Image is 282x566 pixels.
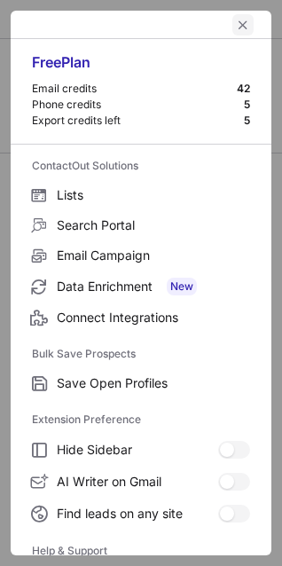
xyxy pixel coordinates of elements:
span: Connect Integrations [57,310,250,326]
span: Data Enrichment [57,278,250,295]
label: ContactOut Solutions [32,152,250,180]
span: Search Portal [57,217,250,233]
label: Email Campaign [11,240,271,271]
label: Search Portal [11,210,271,240]
div: Phone credits [32,98,244,112]
label: Save Open Profiles [11,368,271,398]
div: Export credits left [32,114,244,128]
label: Find leads on any site [11,498,271,530]
div: Email credits [32,82,237,96]
button: right-button [28,16,46,34]
span: Hide Sidebar [57,442,218,458]
span: AI Writer on Gmail [57,474,218,490]
span: Email Campaign [57,248,250,263]
label: Lists [11,180,271,210]
label: Extension Preference [32,405,250,434]
label: Connect Integrations [11,303,271,333]
span: Lists [57,187,250,203]
label: AI Writer on Gmail [11,466,271,498]
button: left-button [232,14,254,35]
label: Help & Support [32,537,250,565]
span: Find leads on any site [57,506,218,522]
div: Free Plan [32,53,250,82]
span: New [167,278,197,295]
div: 5 [244,98,250,112]
label: Data Enrichment New [11,271,271,303]
label: Hide Sidebar [11,434,271,466]
label: Bulk Save Prospects [32,340,250,368]
div: 5 [244,114,250,128]
span: Save Open Profiles [57,375,250,391]
div: 42 [237,82,250,96]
